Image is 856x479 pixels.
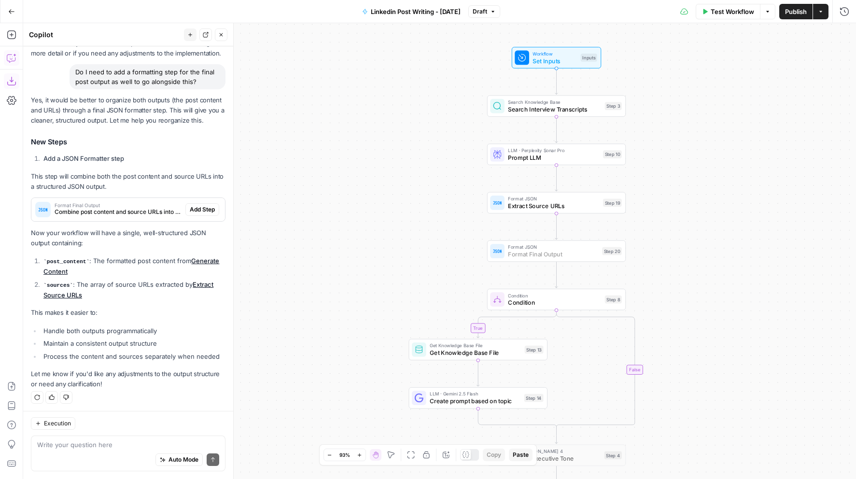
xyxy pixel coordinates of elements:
[468,5,500,18] button: Draft
[508,292,601,299] span: Condition
[555,69,558,95] g: Edge from start to step_3
[603,150,622,158] div: Step 10
[508,243,598,251] span: Format JSON
[509,449,533,461] button: Paste
[41,256,225,276] li: : The formatted post content from
[41,352,225,361] li: Process the content and sources separately when needed
[31,38,225,58] p: Let me know if you'd like me to explain the URL extraction logic in more detail or if you need an...
[41,326,225,336] li: Handle both outputs programmatically
[29,30,181,40] div: Copilot
[409,339,547,361] div: Get Knowledge Base FileGet Knowledge Base FileStep 13
[524,394,544,402] div: Step 14
[779,4,813,19] button: Publish
[508,298,601,307] span: Condition
[604,451,622,459] div: Step 4
[190,205,215,214] span: Add Step
[168,455,198,464] span: Auto Mode
[555,117,558,143] g: Edge from step_3 to step_10
[430,342,521,349] span: Get Knowledge Base File
[508,105,601,114] span: Search Interview Transcripts
[555,213,558,239] g: Edge from step_19 to step_20
[487,451,501,459] span: Copy
[155,453,203,466] button: Auto Mode
[55,203,182,208] span: Format Final Output
[478,409,556,429] g: Edge from step_14 to step_8-conditional-end
[483,449,505,461] button: Copy
[605,102,622,110] div: Step 3
[487,143,626,165] div: LLM · Perplexity Sonar ProPrompt LLMStep 10
[581,54,597,62] div: Inputs
[31,136,225,149] h3: New Steps
[473,7,487,16] span: Draft
[487,289,626,310] div: ConditionConditionStep 8
[696,4,760,19] button: Test Workflow
[477,360,479,386] g: Edge from step_13 to step_14
[31,369,225,389] p: Let me know if you'd like any adjustments to the output structure or need any clarification!
[356,4,466,19] button: Linkedin Post Writing - [DATE]
[603,199,622,207] div: Step 19
[430,396,520,406] span: Create prompt based on topic
[508,448,601,455] span: LLM · [PERSON_NAME] 4
[43,281,213,299] a: Extract Source URLs
[409,387,547,409] div: LLM · Gemini 2.5 FlashCreate prompt based on topicStep 14
[508,454,601,463] span: Analyze Executive Tone
[605,296,622,304] div: Step 8
[55,208,182,216] span: Combine post content and source URLs into a structured JSON output
[557,310,635,429] g: Edge from step_8 to step_8-conditional-end
[430,390,520,397] span: LLM · Gemini 2.5 Flash
[487,47,626,69] div: WorkflowSet InputsInputs
[185,203,219,216] button: Add Step
[430,348,521,357] span: Get Knowledge Base File
[513,451,529,459] span: Paste
[533,50,577,57] span: Workflow
[508,195,599,202] span: Format JSON
[43,259,89,265] code: post_content
[555,165,558,191] g: Edge from step_10 to step_19
[508,153,599,162] span: Prompt LLM
[602,247,622,255] div: Step 20
[555,427,558,443] g: Edge from step_8-conditional-end to step_4
[508,250,598,259] span: Format Final Output
[31,417,75,430] button: Execution
[70,64,225,89] div: Do I need to add a formatting step for the final post output as well to go alongside this?
[525,346,544,354] div: Step 13
[555,262,558,288] g: Edge from step_20 to step_8
[508,201,599,211] span: Extract Source URLs
[41,338,225,348] li: Maintain a consistent output structure
[487,95,626,117] div: Search Knowledge BaseSearch Interview TranscriptsStep 3
[508,99,601,106] span: Search Knowledge Base
[43,155,124,162] strong: Add a JSON Formatter step
[31,95,225,126] p: Yes, it would be better to organize both outputs (the post content and URLs) through a final JSON...
[487,445,626,466] div: LLM · [PERSON_NAME] 4Analyze Executive ToneStep 4
[785,7,807,16] span: Publish
[487,240,626,262] div: Format JSONFormat Final OutputStep 20
[477,310,556,338] g: Edge from step_8 to step_13
[31,171,225,192] p: This step will combine both the post content and source URLs into a structured JSON output.
[31,228,225,248] p: Now your workflow will have a single, well-structured JSON output containing:
[31,308,225,318] p: This makes it easier to:
[41,280,225,300] li: : The array of source URLs extracted by
[43,282,73,288] code: sources
[371,7,461,16] span: Linkedin Post Writing - [DATE]
[711,7,754,16] span: Test Workflow
[508,147,599,154] span: LLM · Perplexity Sonar Pro
[339,451,350,459] span: 93%
[487,192,626,214] div: Format JSONExtract Source URLsStep 19
[44,419,71,428] span: Execution
[533,56,577,66] span: Set Inputs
